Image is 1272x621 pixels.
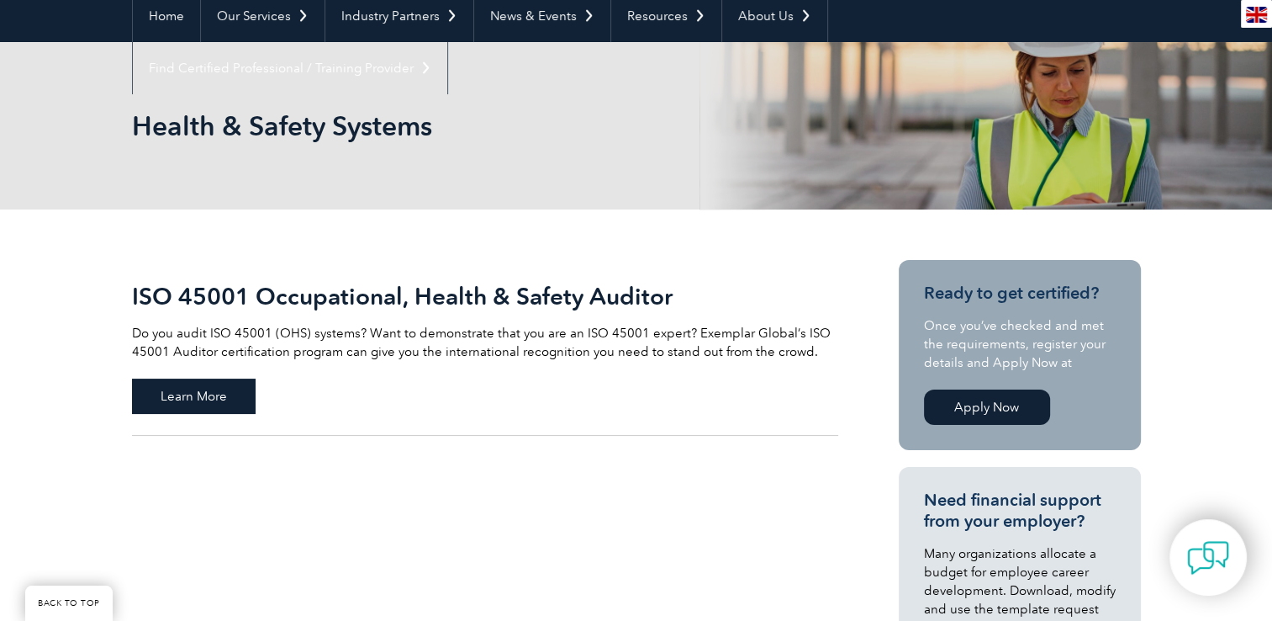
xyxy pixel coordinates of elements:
[924,390,1050,425] a: Apply Now
[132,109,778,142] h1: Health & Safety Systems
[132,283,838,310] h2: ISO 45001 Occupational, Health & Safety Auditor
[25,586,113,621] a: BACK TO TOP
[133,42,447,94] a: Find Certified Professional / Training Provider
[924,283,1116,304] h3: Ready to get certified?
[924,316,1116,372] p: Once you’ve checked and met the requirements, register your details and Apply Now at
[1246,7,1267,23] img: en
[1187,537,1229,579] img: contact-chat.png
[924,490,1116,532] h3: Need financial support from your employer?
[132,260,838,436] a: ISO 45001 Occupational, Health & Safety Auditor Do you audit ISO 45001 (OHS) systems? Want to dem...
[132,324,838,361] p: Do you audit ISO 45001 (OHS) systems? Want to demonstrate that you are an ISO 45001 expert? Exemp...
[132,379,256,414] span: Learn More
